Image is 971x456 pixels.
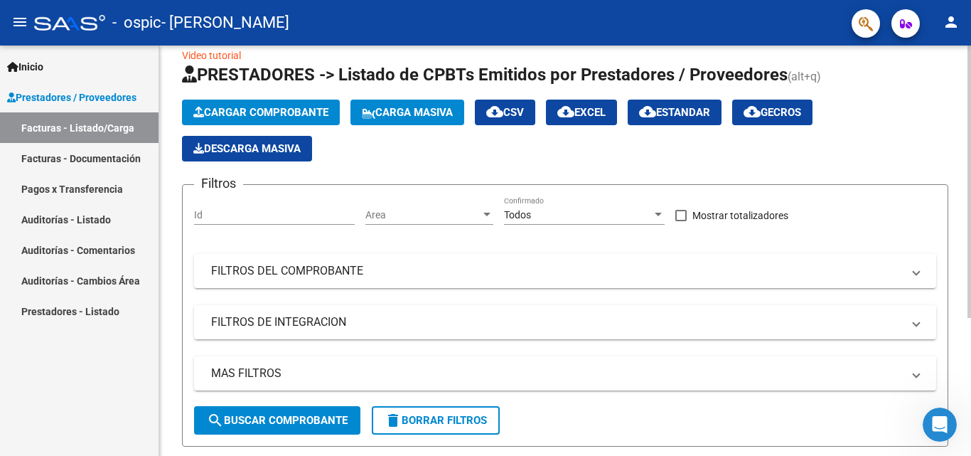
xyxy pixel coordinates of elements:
[744,106,801,119] span: Gecros
[923,408,957,442] iframe: Intercom live chat
[161,7,289,38] span: - [PERSON_NAME]
[211,263,902,279] mat-panel-title: FILTROS DEL COMPROBANTE
[194,305,936,339] mat-expansion-panel-header: FILTROS DE INTEGRACION
[486,103,503,120] mat-icon: cloud_download
[194,356,936,391] mat-expansion-panel-header: MAS FILTROS
[112,7,161,38] span: - ospic
[732,100,812,125] button: Gecros
[557,103,574,120] mat-icon: cloud_download
[362,106,453,119] span: Carga Masiva
[211,314,902,330] mat-panel-title: FILTROS DE INTEGRACION
[475,100,535,125] button: CSV
[11,14,28,31] mat-icon: menu
[193,106,328,119] span: Cargar Comprobante
[182,100,340,125] button: Cargar Comprobante
[182,136,312,161] button: Descarga Masiva
[350,100,464,125] button: Carga Masiva
[744,103,761,120] mat-icon: cloud_download
[182,136,312,161] app-download-masive: Descarga masiva de comprobantes (adjuntos)
[207,412,224,429] mat-icon: search
[943,14,960,31] mat-icon: person
[193,142,301,155] span: Descarga Masiva
[504,209,531,221] span: Todos
[7,90,136,105] span: Prestadores / Proveedores
[365,209,481,221] span: Area
[385,412,402,429] mat-icon: delete
[194,406,360,435] button: Buscar Comprobante
[486,106,524,119] span: CSV
[182,65,788,85] span: PRESTADORES -> Listado de CPBTs Emitidos por Prestadores / Proveedores
[546,100,617,125] button: EXCEL
[7,59,43,75] span: Inicio
[639,103,656,120] mat-icon: cloud_download
[692,207,788,224] span: Mostrar totalizadores
[639,106,710,119] span: Estandar
[372,406,500,435] button: Borrar Filtros
[628,100,721,125] button: Estandar
[211,366,902,381] mat-panel-title: MAS FILTROS
[557,106,606,119] span: EXCEL
[207,414,348,427] span: Buscar Comprobante
[194,174,243,193] h3: Filtros
[788,70,821,83] span: (alt+q)
[182,50,241,61] a: Video tutorial
[194,254,936,288] mat-expansion-panel-header: FILTROS DEL COMPROBANTE
[385,414,487,427] span: Borrar Filtros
